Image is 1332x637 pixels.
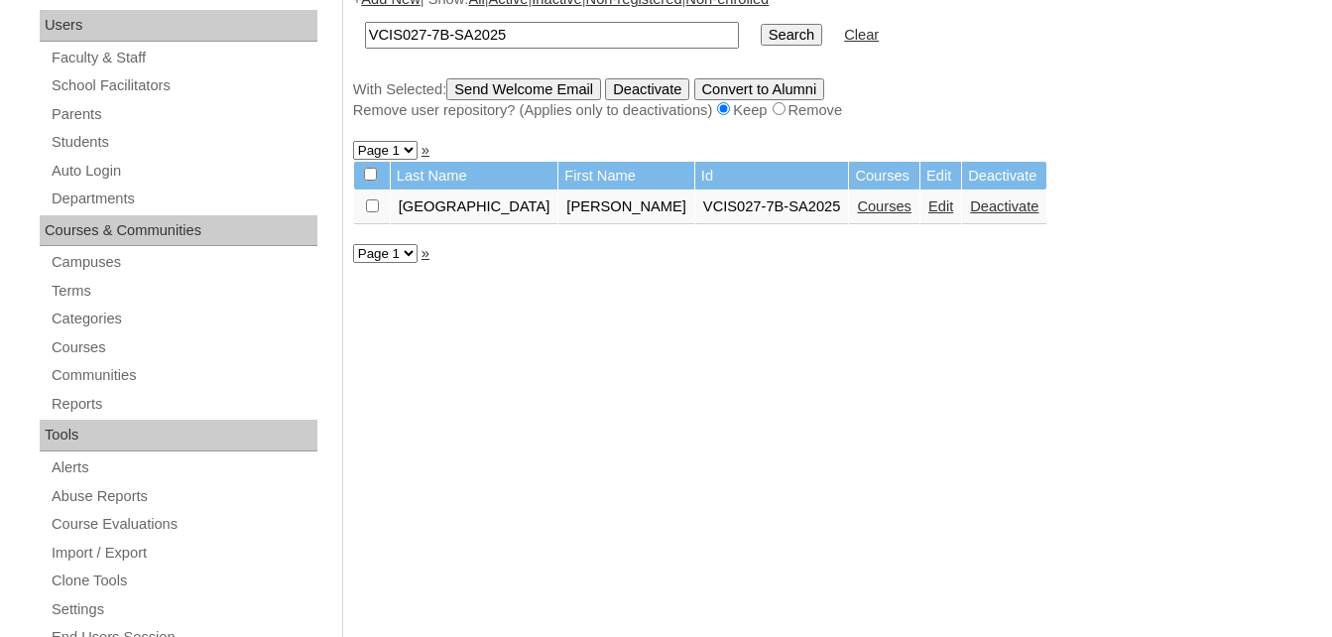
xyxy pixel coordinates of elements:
[40,420,317,451] div: Tools
[40,215,317,247] div: Courses & Communities
[50,455,317,480] a: Alerts
[920,162,961,191] td: Edit
[970,198,1038,214] a: Deactivate
[50,46,317,70] a: Faculty & Staff
[50,187,317,211] a: Departments
[422,245,429,261] a: »
[50,279,317,304] a: Terms
[50,102,317,127] a: Parents
[365,22,739,49] input: Search
[50,130,317,155] a: Students
[50,335,317,360] a: Courses
[50,392,317,417] a: Reports
[50,159,317,184] a: Auto Login
[50,597,317,622] a: Settings
[50,484,317,509] a: Abuse Reports
[50,363,317,388] a: Communities
[422,142,429,158] a: »
[857,198,911,214] a: Courses
[353,78,1312,121] div: With Selected:
[40,10,317,42] div: Users
[446,78,601,100] input: Send Welcome Email
[353,100,1312,121] div: Remove user repository? (Applies only to deactivations) Keep Remove
[849,162,919,191] td: Courses
[695,191,849,224] td: VCIS027-7B-SA2025
[694,78,825,100] input: Convert to Alumni
[928,198,953,214] a: Edit
[558,191,694,224] td: [PERSON_NAME]
[605,78,689,100] input: Deactivate
[50,307,317,331] a: Categories
[962,162,1046,191] td: Deactivate
[391,162,558,191] td: Last Name
[50,512,317,537] a: Course Evaluations
[558,162,694,191] td: First Name
[50,569,317,593] a: Clone Tools
[391,191,558,224] td: [GEOGRAPHIC_DATA]
[50,541,317,566] a: Import / Export
[50,73,317,98] a: School Facilitators
[844,27,879,43] a: Clear
[761,24,822,46] input: Search
[50,250,317,275] a: Campuses
[695,162,849,191] td: Id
